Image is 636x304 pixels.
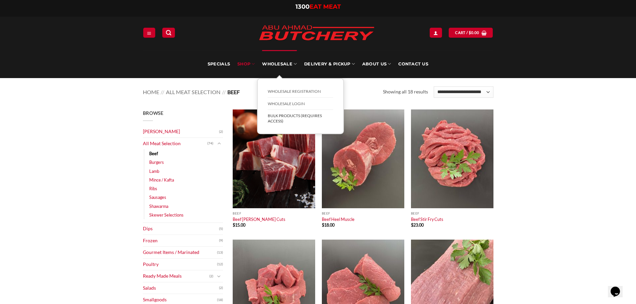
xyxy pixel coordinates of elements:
a: All Meat Selection [166,89,220,95]
a: Search [162,28,175,37]
a: Home [143,89,159,95]
bdi: 18.00 [322,222,335,228]
a: Gourmet Items / Marinated [143,247,217,258]
span: $ [411,222,413,228]
span: // [161,89,164,95]
bdi: 0.00 [469,30,479,35]
a: Beef Heel Muscle [322,217,355,222]
a: BULK Products (Requires Access) [268,110,333,127]
iframe: chat widget [608,277,629,297]
a: Shawarma [149,202,168,211]
span: (2) [219,127,223,137]
p: Beef [411,212,493,215]
span: (2) [219,283,223,293]
a: Wholesale [262,50,297,78]
a: Beef [PERSON_NAME] Cuts [233,217,285,222]
a: Login [430,28,442,37]
a: Lamb [149,167,159,176]
a: Poultry [143,259,217,270]
a: Dips [143,223,219,235]
a: Beef [149,149,158,158]
bdi: 23.00 [411,222,424,228]
p: Beef [322,212,404,215]
a: Contact Us [398,50,428,78]
span: (5) [219,224,223,234]
span: (9) [219,236,223,246]
span: (2) [209,271,213,281]
span: Browse [143,110,164,116]
a: Ready Made Meals [143,270,209,282]
img: Beef Heel Muscle [322,109,404,208]
p: Showing all 18 results [383,88,428,96]
span: EAT MEAT [309,3,341,10]
span: Beef [227,89,240,95]
span: Cart / [455,30,479,36]
a: Burgers [149,158,164,167]
img: Beef Curry Cuts [233,109,315,208]
p: Beef [233,212,315,215]
a: Delivery & Pickup [304,50,355,78]
a: Sausages [149,193,166,202]
a: SHOP [237,50,255,78]
img: Abu Ahmad Butchery [253,21,380,46]
span: $ [469,30,471,36]
span: $ [233,222,235,228]
span: 1300 [295,3,309,10]
a: About Us [362,50,391,78]
a: Wholesale Registration [268,85,333,98]
a: Skewer Selections [149,211,184,219]
a: Mince / Kafta [149,176,174,184]
button: Toggle [215,273,223,280]
select: Shop order [434,86,493,98]
a: Ribs [149,184,157,193]
a: 1300EAT MEAT [295,3,341,10]
a: Beef Stir Fry Cuts [411,217,443,222]
a: Frozen [143,235,219,247]
button: Toggle [215,140,223,147]
a: All Meat Selection [143,138,207,149]
span: $ [322,222,324,228]
a: Specials [208,50,230,78]
bdi: 15.00 [233,222,245,228]
a: Menu [143,28,155,37]
a: [PERSON_NAME] [143,126,219,137]
span: (13) [217,248,223,258]
span: (74) [207,138,213,148]
img: Beef Stir Fry Cuts [411,109,493,208]
a: View cart [449,28,493,37]
a: Wholesale Login [268,98,333,110]
a: Salads [143,282,219,294]
span: (12) [217,259,223,269]
span: // [222,89,226,95]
